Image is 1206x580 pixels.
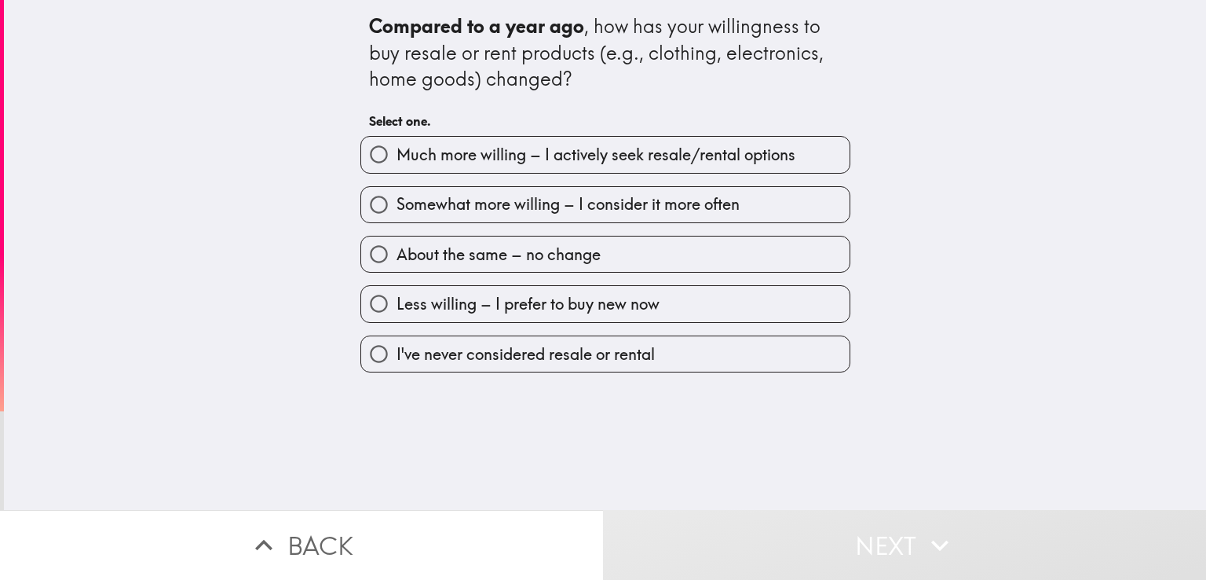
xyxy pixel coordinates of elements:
[397,343,655,365] span: I've never considered resale or rental
[361,137,850,172] button: Much more willing – I actively seek resale/rental options
[361,237,850,272] button: About the same – no change
[361,336,850,372] button: I've never considered resale or rental
[361,187,850,222] button: Somewhat more willing – I consider it more often
[603,510,1206,580] button: Next
[369,112,842,130] h6: Select one.
[369,14,584,38] b: Compared to a year ago
[397,144,795,166] span: Much more willing – I actively seek resale/rental options
[361,286,850,321] button: Less willing – I prefer to buy new now
[397,244,601,266] span: About the same – no change
[369,13,842,93] div: , how has your willingness to buy resale or rent products (e.g., clothing, electronics, home good...
[397,193,740,215] span: Somewhat more willing – I consider it more often
[397,293,660,315] span: Less willing – I prefer to buy new now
